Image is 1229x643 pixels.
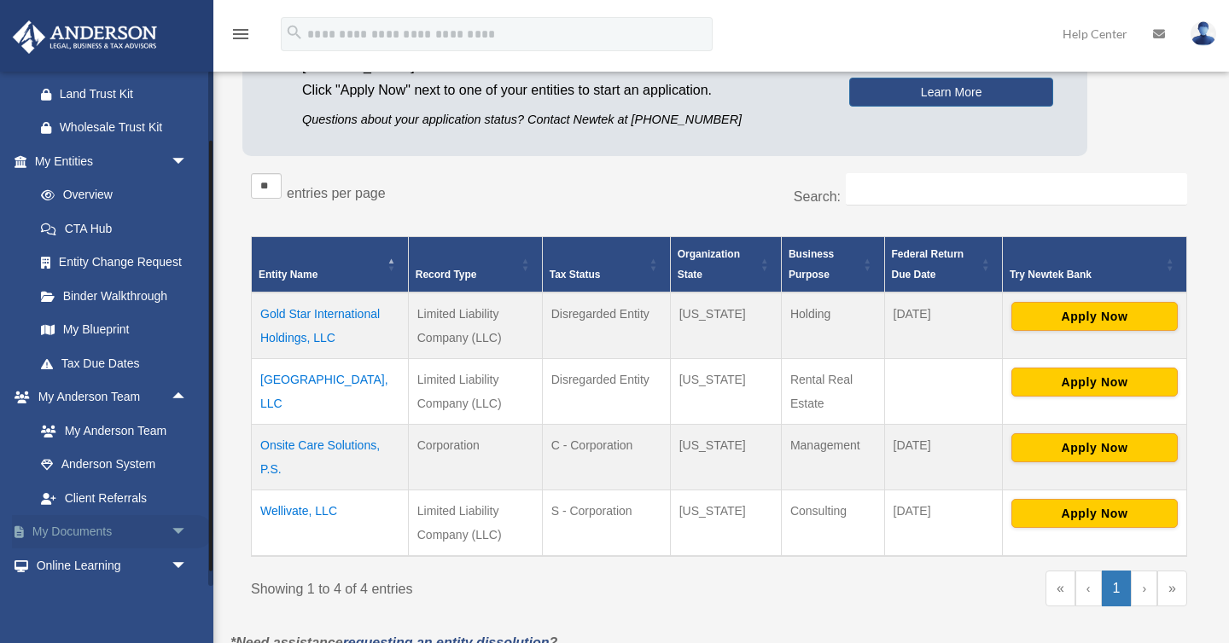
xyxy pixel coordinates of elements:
td: Limited Liability Company (LLC) [408,293,542,359]
a: My Anderson Team [24,414,213,448]
a: My Documentsarrow_drop_down [12,515,213,549]
a: Overview [24,178,196,212]
td: Rental Real Estate [781,358,884,424]
td: C - Corporation [542,424,670,489]
th: Try Newtek Bank : Activate to sort [1002,236,1186,293]
td: Management [781,424,884,489]
div: Land Trust Kit [60,84,192,105]
a: Online Learningarrow_drop_down [12,548,213,582]
span: Organization State [678,248,740,281]
td: [US_STATE] [670,489,781,556]
button: Apply Now [1011,302,1178,331]
label: entries per page [287,186,386,200]
td: Wellivate, LLC [252,489,409,556]
a: CTA Hub [24,211,205,246]
td: Gold Star International Holdings, LLC [252,293,409,359]
p: Questions about your application status? Contact Newtek at [PHONE_NUMBER] [302,109,824,130]
i: search [285,23,304,42]
td: S - Corporation [542,489,670,556]
span: Record Type [416,269,477,281]
i: menu [230,24,251,44]
span: Entity Name [259,269,317,281]
th: Federal Return Due Date: Activate to sort [884,236,1002,293]
td: [DATE] [884,489,1002,556]
td: Corporation [408,424,542,489]
a: My Blueprint [24,313,205,347]
span: arrow_drop_down [171,582,205,617]
a: Billingarrow_drop_down [12,582,213,617]
td: [DATE] [884,293,1002,359]
span: arrow_drop_down [171,515,205,550]
div: Try Newtek Bank [1010,264,1161,285]
td: [GEOGRAPHIC_DATA], LLC [252,358,409,424]
button: Apply Now [1011,368,1178,397]
td: [US_STATE] [670,293,781,359]
a: First [1046,571,1075,606]
a: Learn More [849,78,1053,107]
td: Onsite Care Solutions, P.S. [252,424,409,489]
th: Record Type: Activate to sort [408,236,542,293]
span: Federal Return Due Date [892,248,964,281]
span: arrow_drop_down [171,144,205,179]
p: Click "Apply Now" next to one of your entities to start an application. [302,78,824,102]
label: Search: [794,189,841,204]
td: Limited Liability Company (LLC) [408,358,542,424]
a: Entity Change Request [24,246,205,280]
a: Anderson System [24,448,213,482]
td: Limited Liability Company (LLC) [408,489,542,556]
span: arrow_drop_up [171,380,205,415]
td: Holding [781,293,884,359]
button: Apply Now [1011,499,1178,528]
a: Tax Due Dates [24,346,205,380]
th: Organization State: Activate to sort [670,236,781,293]
th: Business Purpose: Activate to sort [781,236,884,293]
div: Showing 1 to 4 of 4 entries [251,571,707,601]
td: Disregarded Entity [542,293,670,359]
span: arrow_drop_down [171,548,205,583]
th: Entity Name: Activate to invert sorting [252,236,409,293]
a: Wholesale Trust Kit [24,111,213,145]
img: User Pic [1191,21,1216,46]
td: Consulting [781,489,884,556]
img: Anderson Advisors Platinum Portal [8,20,162,54]
a: My Anderson Teamarrow_drop_up [12,380,213,414]
td: [DATE] [884,424,1002,489]
span: Business Purpose [789,248,834,281]
a: Client Referrals [24,481,213,515]
td: [US_STATE] [670,424,781,489]
span: Tax Status [550,269,601,281]
a: menu [230,30,251,44]
a: My Entitiesarrow_drop_down [12,144,205,178]
td: Disregarded Entity [542,358,670,424]
td: [US_STATE] [670,358,781,424]
button: Apply Now [1011,433,1178,462]
div: Wholesale Trust Kit [60,117,192,138]
a: Binder Walkthrough [24,279,205,313]
th: Tax Status: Activate to sort [542,236,670,293]
a: Land Trust Kit [24,77,213,111]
